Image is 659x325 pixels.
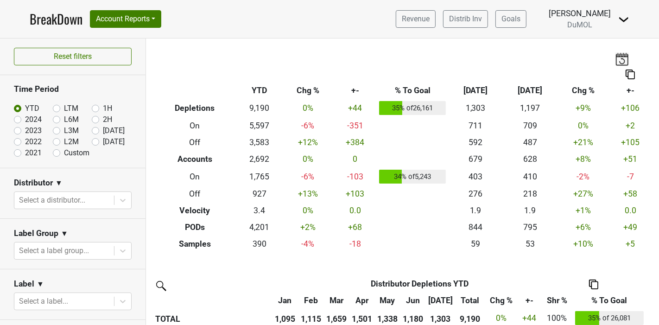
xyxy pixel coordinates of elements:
[272,292,298,309] th: Jan: activate to sort column ascending
[153,292,272,309] th: &nbsp;: activate to sort column ascending
[298,292,323,309] th: Feb: activate to sort column ascending
[14,178,53,188] h3: Distributor
[503,83,558,99] th: [DATE]
[334,219,377,236] td: +68
[448,219,503,236] td: 844
[503,99,558,118] td: 1,197
[236,203,282,219] td: 3.4
[448,134,503,151] td: 592
[448,83,503,99] th: [DATE]
[503,219,558,236] td: 795
[153,236,236,252] th: Samples
[236,117,282,134] td: 5,597
[377,83,448,99] th: % To Goal
[608,236,652,252] td: +5
[103,103,112,114] label: 1H
[503,236,558,252] td: 53
[282,151,333,167] td: 0 %
[349,292,374,309] th: Apr: activate to sort column ascending
[495,10,526,28] a: Goals
[55,178,63,189] span: ▼
[334,134,377,151] td: +384
[589,280,598,289] img: Copy to clipboard
[236,167,282,186] td: 1,765
[236,134,282,151] td: 3,583
[282,203,333,219] td: 0 %
[608,167,652,186] td: -7
[448,186,503,203] td: 276
[64,114,79,125] label: L6M
[153,219,236,236] th: PODs
[608,219,652,236] td: +49
[153,278,168,293] img: filter
[443,10,488,28] a: Distrib Inv
[558,83,608,99] th: Chg %
[323,292,349,309] th: Mar: activate to sort column ascending
[558,186,608,203] td: +27 %
[448,117,503,134] td: 711
[334,203,377,219] td: 0.0
[153,151,236,167] th: Accounts
[608,83,652,99] th: +-
[236,83,282,99] th: YTD
[90,10,161,28] button: Account Reports
[567,20,592,29] span: DuMOL
[282,186,333,203] td: +13 %
[400,292,425,309] th: Jun: activate to sort column ascending
[448,167,503,186] td: 403
[558,167,608,186] td: -2 %
[608,186,652,203] td: +58
[61,228,68,239] span: ▼
[503,167,558,186] td: 410
[103,125,125,136] label: [DATE]
[374,292,400,309] th: May: activate to sort column ascending
[608,203,652,219] td: 0.0
[334,117,377,134] td: -351
[558,203,608,219] td: +1 %
[558,151,608,167] td: +8 %
[503,134,558,151] td: 487
[608,117,652,134] td: +2
[282,83,333,99] th: Chg %
[448,99,503,118] td: 1,303
[153,167,236,186] th: On
[236,219,282,236] td: 4,201
[64,125,79,136] label: L3M
[608,134,652,151] td: +105
[37,279,44,290] span: ▼
[618,14,629,25] img: Dropdown Menu
[14,84,132,94] h3: Time Period
[64,136,79,147] label: L2M
[14,279,34,289] h3: Label
[334,151,377,167] td: 0
[236,186,282,203] td: 927
[334,186,377,203] td: +103
[503,186,558,203] td: 218
[282,134,333,151] td: +12 %
[503,203,558,219] td: 1.9
[608,151,652,167] td: +51
[334,167,377,186] td: -103
[496,313,507,323] span: 0%
[503,151,558,167] td: 628
[573,292,646,309] th: % To Goal: activate to sort column ascending
[615,52,629,65] img: last_updated_date
[541,292,573,309] th: Shr %: activate to sort column ascending
[14,229,58,238] h3: Label Group
[448,236,503,252] td: 59
[549,7,611,19] div: [PERSON_NAME]
[558,236,608,252] td: +10 %
[25,136,42,147] label: 2022
[282,99,333,118] td: 0 %
[425,292,455,309] th: Jul: activate to sort column ascending
[558,99,608,118] td: +9 %
[485,292,518,309] th: Chg %: activate to sort column ascending
[282,236,333,252] td: -4 %
[25,103,39,114] label: YTD
[298,275,541,292] th: Distributor Depletions YTD
[282,117,333,134] td: -6 %
[153,117,236,134] th: On
[153,186,236,203] th: Off
[448,203,503,219] td: 1.9
[558,219,608,236] td: +6 %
